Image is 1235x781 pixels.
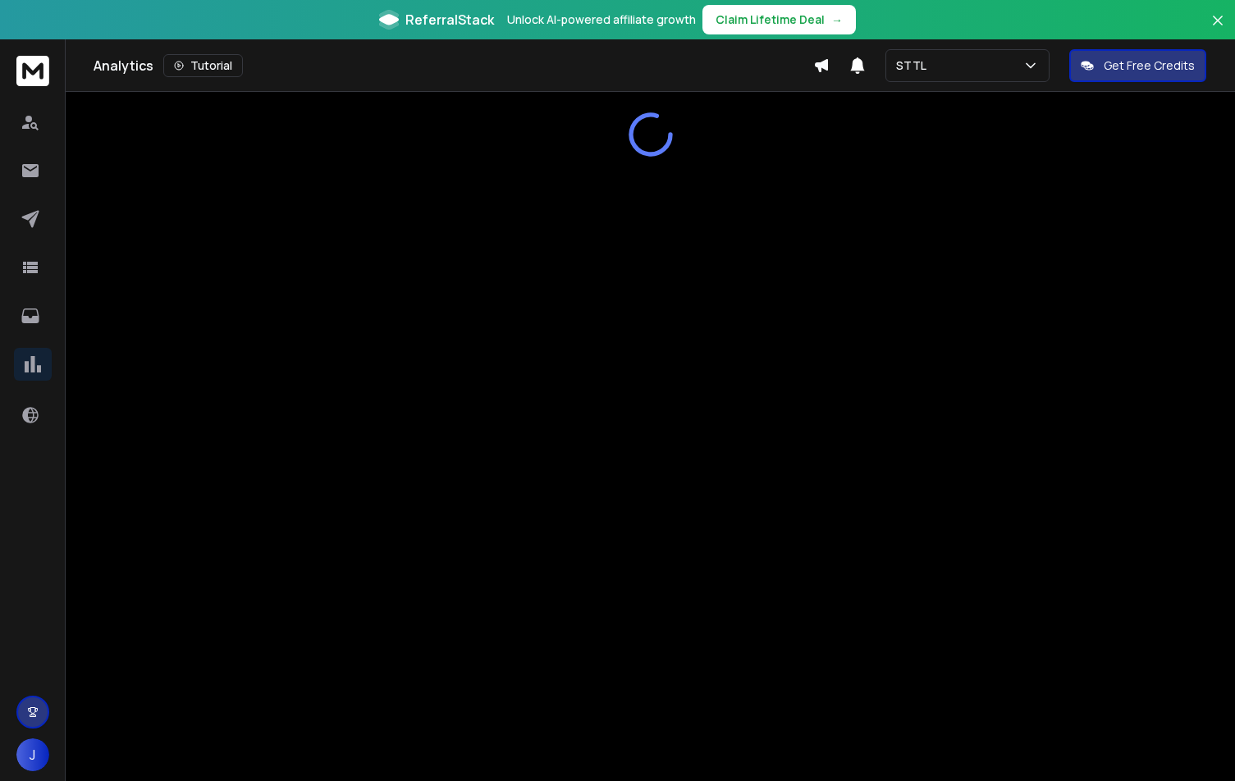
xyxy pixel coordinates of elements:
span: ReferralStack [405,10,494,30]
button: J [16,738,49,771]
button: Tutorial [163,54,243,77]
button: Get Free Credits [1069,49,1206,82]
button: Close banner [1207,10,1228,49]
p: Unlock AI-powered affiliate growth [507,11,696,28]
button: Claim Lifetime Deal→ [702,5,856,34]
span: → [831,11,843,28]
p: Get Free Credits [1104,57,1195,74]
p: STTL [896,57,933,74]
div: Analytics [94,54,813,77]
